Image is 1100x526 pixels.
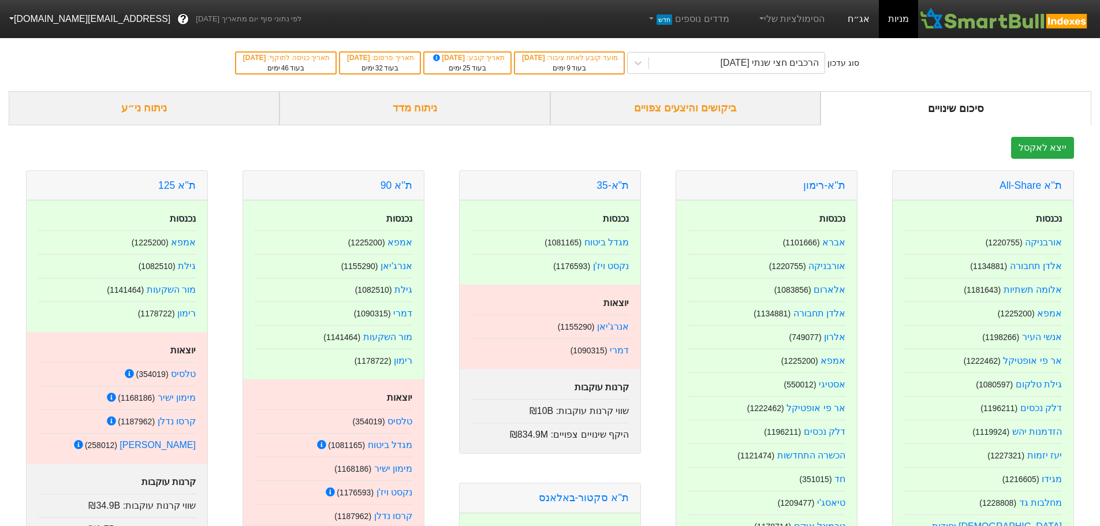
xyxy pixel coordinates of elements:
[394,356,412,365] a: רימון
[786,403,845,413] a: אר פי אופטיקל
[158,180,196,191] a: ת''א 125
[352,417,385,426] small: ( 354019 )
[737,451,774,460] small: ( 1121474 )
[819,214,845,223] strong: נכנסות
[170,345,196,355] strong: יוצאות
[998,309,1035,318] small: ( 1225200 )
[431,54,467,62] span: [DATE]
[107,285,144,294] small: ( 1141464 )
[337,488,374,497] small: ( 1176593 )
[1010,261,1062,271] a: אלדן תחבורה
[754,309,790,318] small: ( 1134881 )
[808,261,845,271] a: אורבניקה
[171,237,196,247] a: אמפא
[764,427,801,437] small: ( 1196211 )
[824,332,845,342] a: אלרון
[603,298,629,308] strong: יוצאות
[1022,332,1062,342] a: אנשי העיר
[347,54,372,62] span: [DATE]
[510,430,548,439] span: ₪834.9M
[657,14,672,25] span: חדש
[784,380,816,389] small: ( 550012 )
[281,64,289,72] span: 46
[1025,237,1062,247] a: אורבניקה
[980,404,1017,413] small: ( 1196211 )
[1016,379,1062,389] a: גילת טלקום
[821,91,1091,125] div: סיכום שינויים
[120,440,196,450] a: [PERSON_NAME]
[521,53,618,63] div: מועד קובע לאחוז ציבור :
[827,57,859,69] div: סוג עדכון
[530,406,553,416] span: ₪10B
[822,237,845,247] a: אברא
[1004,285,1062,294] a: אלומה תשתיות
[387,393,412,402] strong: יוצאות
[381,261,412,271] a: אנרג'יאן
[348,238,385,247] small: ( 1225200 )
[1019,498,1062,508] a: מחלבות גד
[979,498,1016,508] small: ( 1228808 )
[196,13,301,25] span: לפי נתוני סוף יום מתאריך [DATE]
[471,399,629,418] div: שווי קרנות עוקבות :
[566,64,570,72] span: 9
[118,393,155,402] small: ( 1168186 )
[346,63,414,73] div: בעוד ימים
[799,475,831,484] small: ( 351015 )
[769,262,806,271] small: ( 1220755 )
[778,498,815,508] small: ( 1209477 )
[553,262,590,271] small: ( 1176593 )
[1042,474,1062,484] a: מגידו
[180,12,187,27] span: ?
[9,91,279,125] div: ניתוח ני״ע
[721,56,819,70] div: הרכבים חצי שנתי [DATE]
[132,238,169,247] small: ( 1225200 )
[138,309,175,318] small: ( 1178722 )
[158,416,196,426] a: קרסו נדלן
[355,285,392,294] small: ( 1082510 )
[242,63,330,73] div: בעוד ימים
[584,237,629,247] a: מגדל ביטוח
[279,91,550,125] div: ניתוח מדד
[147,285,196,294] a: מור השקעות
[747,404,784,413] small: ( 1222462 )
[170,214,196,223] strong: נכנסות
[522,54,547,62] span: [DATE]
[85,441,117,450] small: ( 258012 )
[1012,427,1062,437] a: הזדמנות יהש
[387,416,412,426] a: טלסיס
[558,322,595,331] small: ( 1155290 )
[171,369,196,379] a: טלסיס
[803,180,845,191] a: ת''א-רימון
[964,356,1001,365] small: ( 1222462 )
[789,333,821,342] small: ( 749077 )
[1027,450,1062,460] a: יעז יזמות
[539,492,629,503] a: ת''א סקטור-באלאנס
[136,370,168,379] small: ( 354019 )
[597,322,629,331] a: אנרג'יאן
[752,8,830,31] a: הסימולציות שלי
[374,464,412,473] a: מימון ישיר
[545,238,581,247] small: ( 1081165 )
[158,393,196,402] a: מימון ישיר
[354,309,391,318] small: ( 1090315 )
[642,8,734,31] a: מדדים נוספיםחדש
[821,356,845,365] a: אמפא
[1003,356,1062,365] a: אר פי אופטיקל
[817,498,845,508] a: טיאסג'י
[242,53,330,63] div: תאריך כניסה לתוקף :
[463,64,470,72] span: 25
[88,501,120,510] span: ₪34.9B
[38,494,196,513] div: שווי קרנות עוקבות :
[243,54,268,62] span: [DATE]
[118,417,155,426] small: ( 1187962 )
[1000,180,1062,191] a: ת''א All-Share
[376,487,413,497] a: נקסט ויז'ן
[368,440,412,450] a: מגדל ביטוח
[394,285,412,294] a: גילת
[386,214,412,223] strong: נכנסות
[1036,214,1062,223] strong: נכנסות
[430,63,505,73] div: בעוד ימים
[603,214,629,223] strong: נכנסות
[178,261,196,271] a: גילת
[987,451,1024,460] small: ( 1227321 )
